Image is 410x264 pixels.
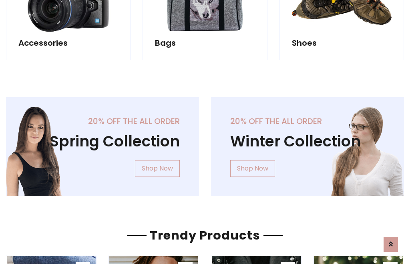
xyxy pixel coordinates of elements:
a: Shop Now [135,160,180,177]
h1: Winter Collection [230,132,385,150]
h5: Bags [155,38,255,48]
a: Shop Now [230,160,275,177]
h1: Spring Collection [25,132,180,150]
h5: 20% off the all order [25,116,180,126]
span: Trendy Products [147,227,263,244]
h5: Accessories [18,38,118,48]
h5: Shoes [292,38,392,48]
h5: 20% off the all order [230,116,385,126]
